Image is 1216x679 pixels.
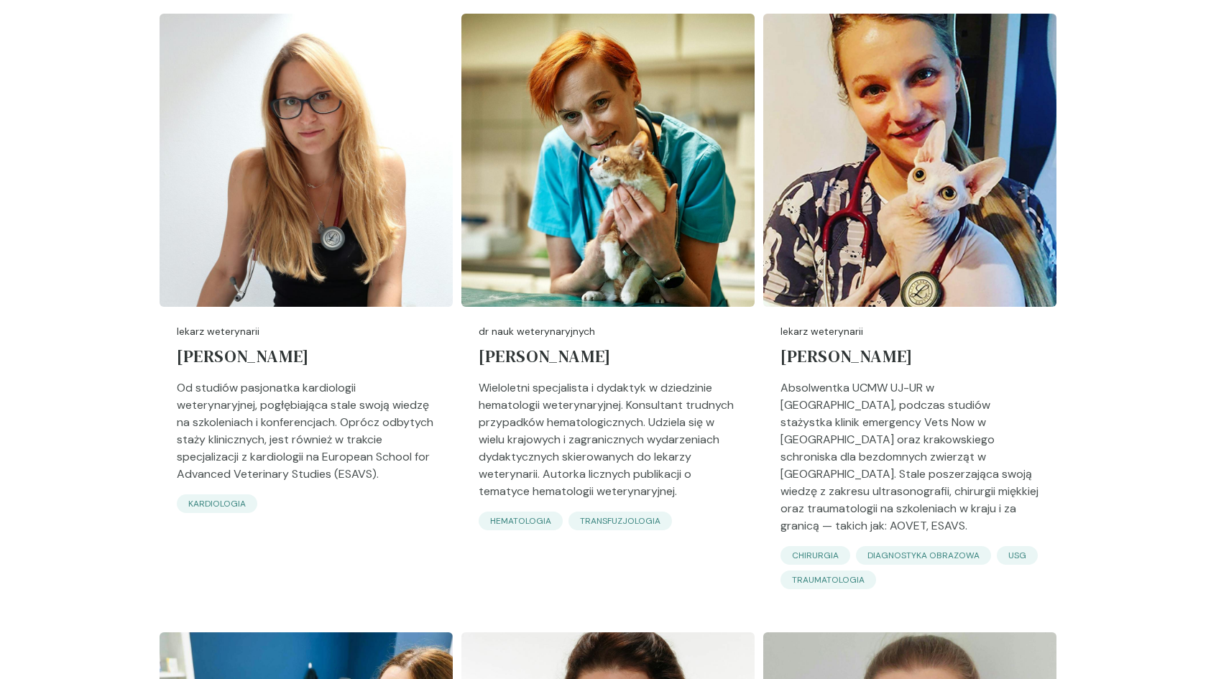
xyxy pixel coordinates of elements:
[479,324,737,339] p: dr nauk weterynaryjnych
[1008,549,1026,562] p: USG
[479,379,737,512] p: Wieloletni specjalista i dydaktyk w dziedzinie hematologii weterynaryjnej. Konsultant trudnych pr...
[580,514,660,527] p: transfuzjologia
[177,339,436,379] a: [PERSON_NAME]
[780,339,1039,379] a: [PERSON_NAME]
[188,497,246,510] p: kardiologia
[867,549,980,562] p: diagnostyka obrazowa
[177,379,436,494] p: Od studiów pasjonatka kardiologii weterynaryjnej, pogłębiająca stale swoją wiedzę na szkoleniach ...
[780,379,1039,546] p: Absolwentka UCMW UJ-UR w [GEOGRAPHIC_DATA], podczas studiów stażystka klinik emergency Vets Now w...
[490,514,551,527] p: hematologia
[780,324,1039,339] p: lekarz weterynarii
[792,549,839,562] p: chirurgia
[177,324,436,339] p: lekarz weterynarii
[479,339,737,379] a: [PERSON_NAME]
[792,573,865,586] p: traumatologia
